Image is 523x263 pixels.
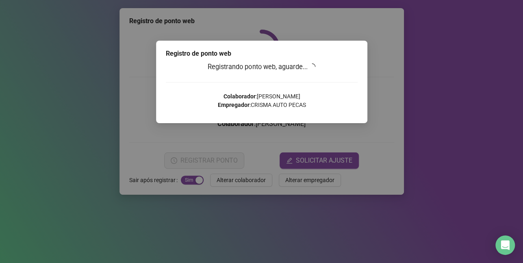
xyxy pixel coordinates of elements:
[495,235,515,255] div: Open Intercom Messenger
[308,62,317,71] span: loading
[166,62,358,72] h3: Registrando ponto web, aguarde...
[166,92,358,109] p: : [PERSON_NAME] : CRISMA AUTO PECAS
[223,93,255,100] strong: Colaborador
[217,102,249,108] strong: Empregador
[166,49,358,59] div: Registro de ponto web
